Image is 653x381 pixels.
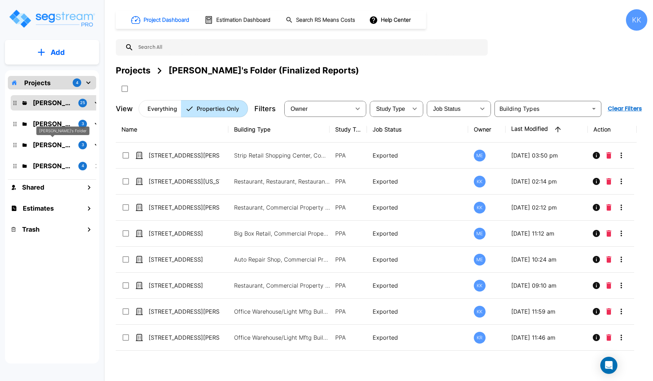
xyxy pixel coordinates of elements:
p: Office Warehouse/Light Mftg Building, Commercial Property Site [234,307,330,316]
h1: Estimation Dashboard [216,16,270,24]
p: Projects [24,78,51,88]
p: PPA [335,177,361,186]
button: Add [5,42,99,63]
div: Open Intercom Messenger [600,357,617,374]
p: Exported [373,255,462,264]
p: Office Warehouse/Light Mftg Building, Commercial Property Site [234,333,330,342]
p: 4 [82,163,84,169]
div: [PERSON_NAME]'s Folder (Finalized Reports) [169,64,359,77]
p: [DATE] 11:12 am [511,229,582,238]
button: More-Options [614,148,628,163]
p: Exported [373,307,462,316]
p: PPA [335,307,361,316]
div: KK [474,280,486,292]
div: KK [626,9,647,31]
div: KK [474,176,486,187]
p: Filters [254,103,276,114]
button: Info [589,304,603,319]
button: Help Center [368,13,414,27]
p: Restaurant, Commercial Property Site [234,281,330,290]
button: Delete [603,304,614,319]
p: PPA [335,203,361,212]
p: PPA [335,229,361,238]
button: Info [589,226,603,241]
div: Select [371,99,408,119]
div: KK [474,306,486,318]
img: Logo [8,9,95,29]
p: M.E. Folder [33,119,73,129]
button: Delete [603,226,614,241]
span: Owner [291,106,308,112]
th: Last Modified [506,117,588,143]
p: [STREET_ADDRESS][PERSON_NAME][PERSON_NAME] [149,151,220,160]
button: Delete [603,148,614,163]
button: More-Options [614,278,628,293]
p: View [116,103,133,114]
p: [STREET_ADDRESS][PERSON_NAME] [149,307,220,316]
button: More-Options [614,226,628,241]
p: Properties Only [197,104,239,113]
div: KK [474,202,486,213]
button: Info [589,200,603,215]
h1: Shared [22,182,44,192]
p: PPA [335,333,361,342]
p: [DATE] 09:10 am [511,281,582,290]
p: [STREET_ADDRESS] [149,281,220,290]
p: [STREET_ADDRESS][US_STATE] [149,177,220,186]
button: More-Options [614,174,628,189]
button: Open [589,104,599,114]
div: Select [428,99,475,119]
button: Properties Only [181,100,248,117]
button: Clear Filters [605,102,645,116]
div: ME [474,150,486,161]
input: Building Types [497,104,587,114]
button: More-Options [614,252,628,267]
p: Exported [373,281,462,290]
p: Auto Repair Shop, Commercial Property Site [234,255,330,264]
p: PPA [335,151,361,160]
p: [DATE] 02:14 pm [511,177,582,186]
button: Delete [603,174,614,189]
p: [DATE] 03:50 pm [511,151,582,160]
button: Search RS Means Costs [283,13,359,27]
p: [DATE] 11:46 am [511,333,582,342]
div: [PERSON_NAME]'s Folder [36,127,89,135]
span: Job Status [433,106,461,112]
p: Exported [373,177,462,186]
p: [STREET_ADDRESS] [149,255,220,264]
button: Info [589,330,603,345]
th: Building Type [228,117,330,143]
p: 25 [80,100,85,106]
h1: Search RS Means Costs [296,16,355,24]
p: Restaurant, Commercial Property Site [234,203,330,212]
th: Job Status [367,117,468,143]
h1: Project Dashboard [144,16,189,24]
p: Restaurant, Restaurant, Restaurant, Restaurant, Commercial Property Site [234,177,330,186]
span: Study Type [376,106,405,112]
th: Study Type [330,117,367,143]
button: More-Options [614,200,628,215]
th: Name [116,117,228,143]
button: Delete [603,278,614,293]
button: Delete [603,330,614,345]
button: Estimation Dashboard [202,12,274,27]
p: Exported [373,229,462,238]
p: [DATE] 02:12 pm [511,203,582,212]
p: Exported [373,151,462,160]
div: KR [474,332,486,344]
p: Strip Retail Shopping Center, Commercial Property Site [234,151,330,160]
p: Exported [373,203,462,212]
p: [STREET_ADDRESS][PERSON_NAME][PERSON_NAME] [149,203,220,212]
p: Exported [373,333,462,342]
p: PPA [335,281,361,290]
th: Action [588,117,637,143]
button: More-Options [614,330,628,345]
div: Select [286,99,351,119]
button: Info [589,252,603,267]
p: [STREET_ADDRESS] [149,229,220,238]
p: Kristina's Folder (Finalized Reports) [33,98,73,108]
th: Owner [468,117,506,143]
p: Jon's Folder [33,161,73,171]
button: Project Dashboard [128,12,193,28]
div: Platform [139,100,248,117]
